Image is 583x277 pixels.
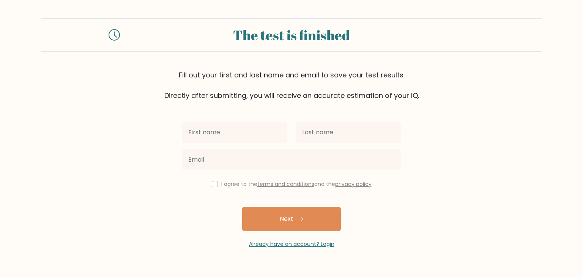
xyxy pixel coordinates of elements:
[182,122,287,143] input: First name
[257,180,314,188] a: terms and conditions
[221,180,372,188] label: I agree to the and the
[41,70,542,101] div: Fill out your first and last name and email to save your test results. Directly after submitting,...
[296,122,401,143] input: Last name
[335,180,372,188] a: privacy policy
[242,207,341,231] button: Next
[249,240,334,248] a: Already have an account? Login
[182,149,401,170] input: Email
[129,25,454,45] div: The test is finished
